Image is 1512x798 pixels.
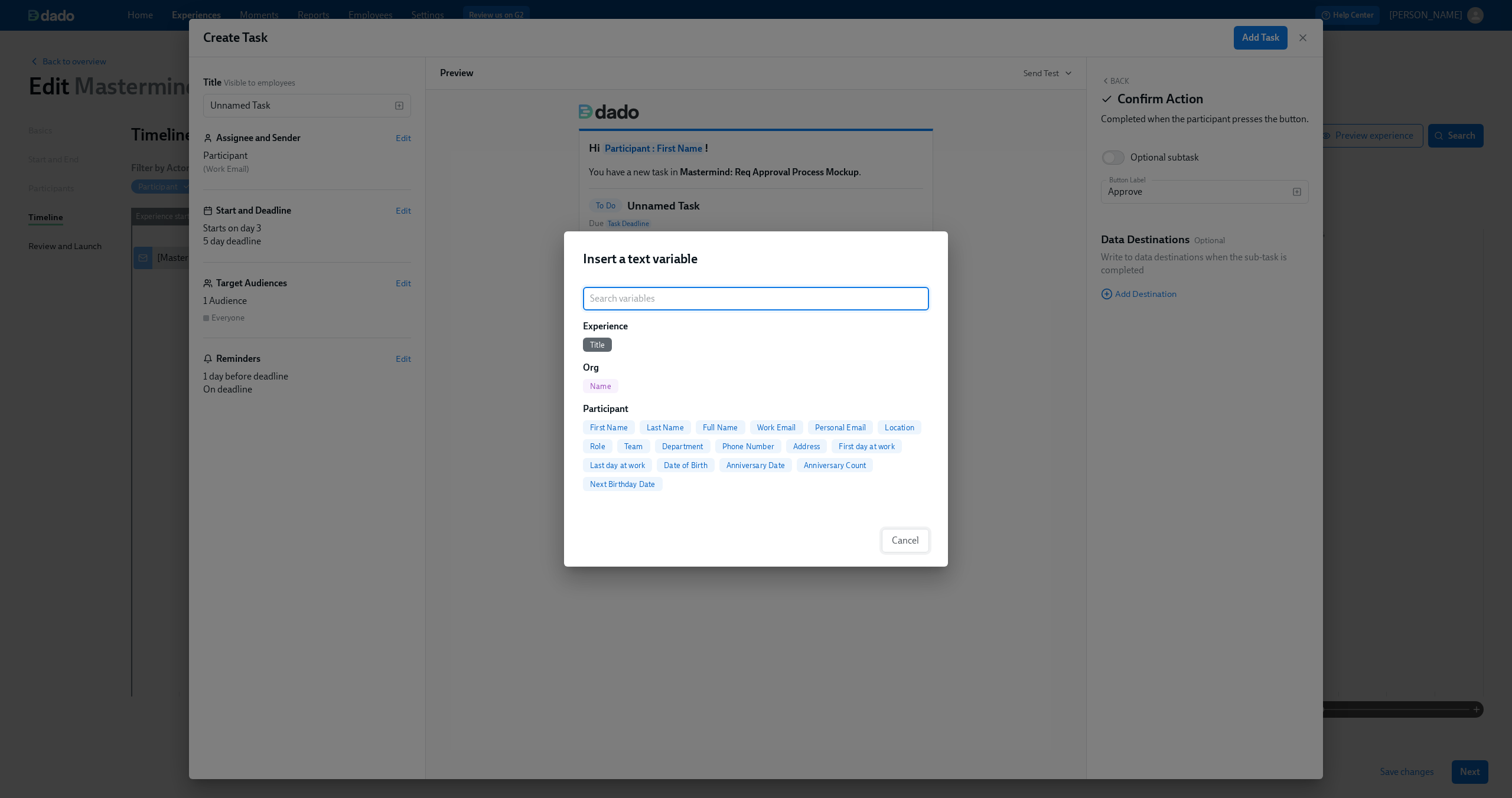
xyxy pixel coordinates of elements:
[797,458,873,472] button: Anniversary Count
[832,439,901,453] button: First day at work
[640,423,691,432] span: Last Name
[719,461,792,470] span: Anniversary Date
[583,382,618,391] span: Name
[832,442,901,451] span: First day at work
[583,480,663,489] span: Next Birthday Date
[583,403,929,416] h6: Participant
[750,423,803,432] span: Work Email
[808,423,874,432] span: Personal Email
[696,423,745,432] span: Full Name
[808,420,874,434] button: Personal Email
[583,423,635,432] span: First Name
[583,250,929,268] h2: Insert a text variable
[583,341,612,349] span: Title
[583,461,652,470] span: Last day at work
[583,477,663,491] button: Next Birthday Date
[583,439,612,453] button: Role
[657,458,715,472] button: Date of Birth
[797,461,873,470] span: Anniversary Count
[786,442,827,451] span: Address
[786,439,827,453] button: Address
[882,529,929,552] button: Cancel
[583,320,929,333] h6: Experience
[583,420,635,434] button: First Name
[892,535,919,547] span: Cancel
[583,442,612,451] span: Role
[715,442,781,451] span: Phone Number
[655,442,711,451] span: Department
[715,439,781,453] button: Phone Number
[617,442,650,451] span: Team
[696,420,745,434] button: Full Name
[750,420,803,434] button: Work Email
[655,439,711,453] button: Department
[640,420,691,434] button: Last Name
[583,458,652,472] button: Last day at work
[583,287,929,310] input: Search variables
[583,361,929,374] h6: Org
[657,461,715,470] span: Date of Birth
[583,379,618,393] button: Name
[719,458,792,472] button: Anniversary Date
[583,338,612,352] button: Title
[878,423,921,432] span: Location
[878,420,921,434] button: Location
[617,439,650,453] button: Team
